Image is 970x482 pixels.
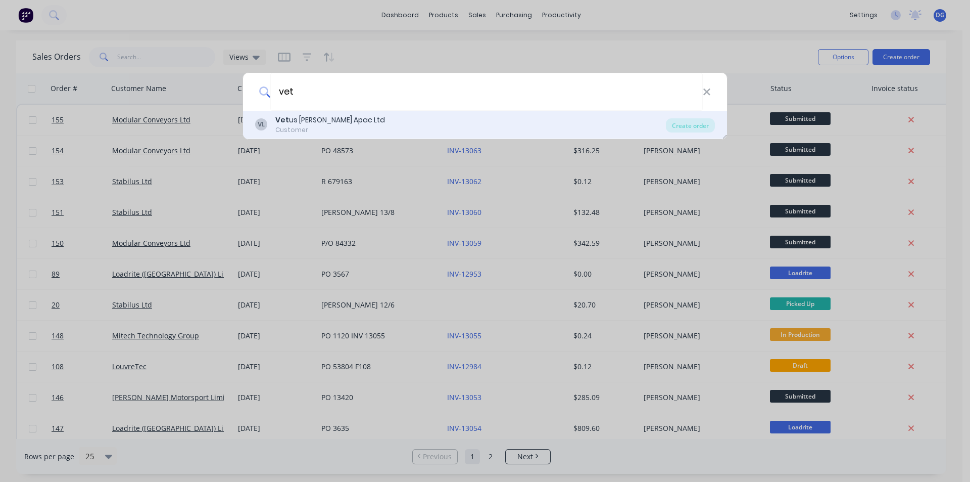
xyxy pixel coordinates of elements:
div: Create order [666,118,715,133]
div: VL [255,118,267,130]
b: Vet [275,115,289,125]
input: Enter a customer name to create a new order... [270,73,703,111]
div: Customer [275,125,385,135]
div: us [PERSON_NAME] Apac Ltd [275,115,385,125]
